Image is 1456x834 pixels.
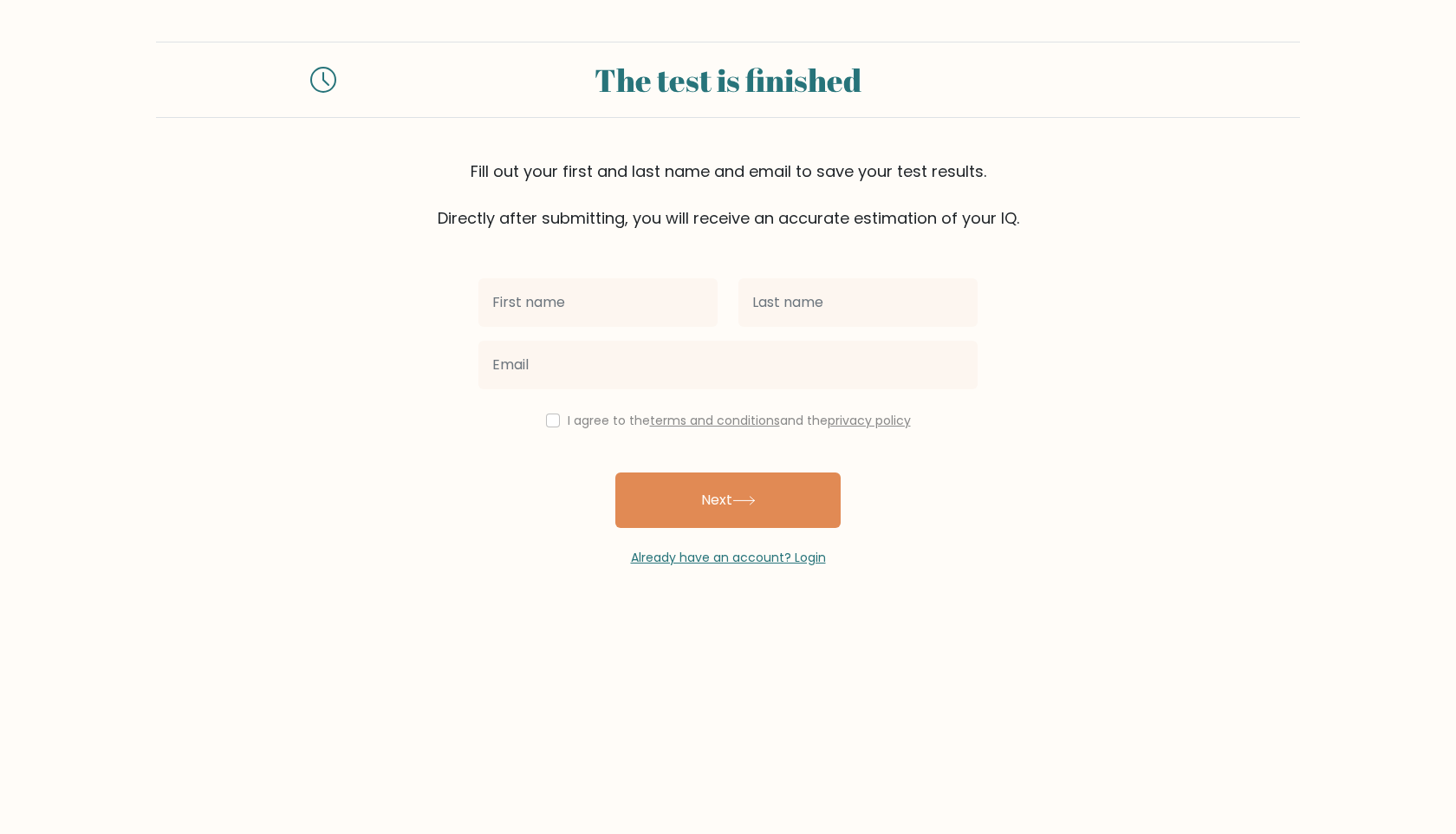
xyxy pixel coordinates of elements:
input: Email [478,341,978,389]
button: Next [615,472,841,528]
a: Already have an account? Login [631,549,826,566]
label: I agree to the and the [568,412,911,429]
a: terms and conditions [650,412,780,429]
input: First name [478,278,718,327]
a: privacy policy [828,412,911,429]
div: Fill out your first and last name and email to save your test results. Directly after submitting,... [156,160,1300,230]
div: The test is finished [357,56,1099,103]
input: Last name [738,278,978,327]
